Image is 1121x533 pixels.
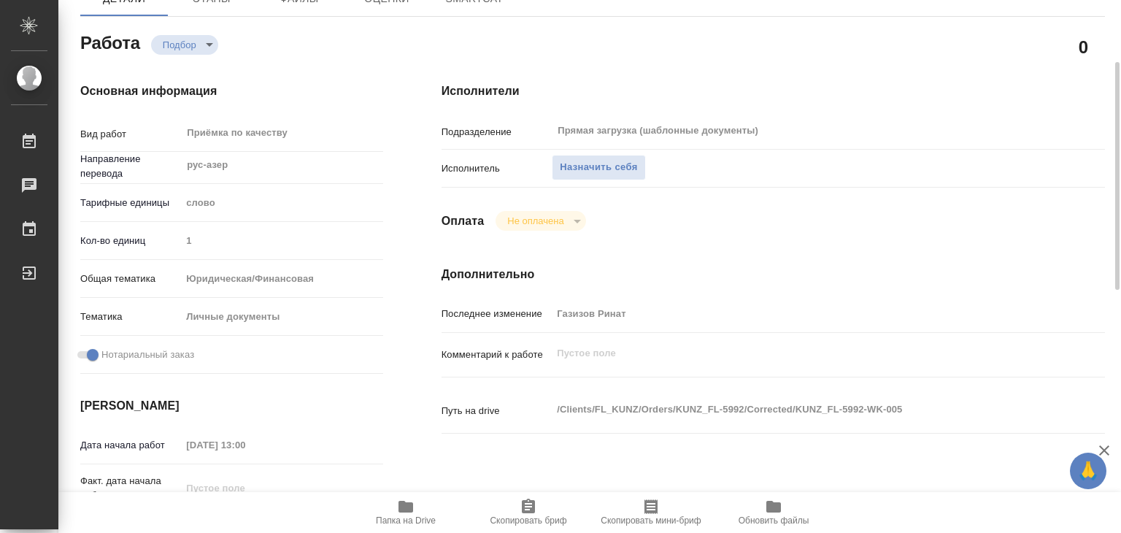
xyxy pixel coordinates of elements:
div: Подбор [496,211,585,231]
span: Папка на Drive [376,515,436,526]
p: Вид работ [80,127,181,142]
span: Скопировать мини-бриф [601,515,701,526]
p: Направление перевода [80,152,181,181]
h4: Дополнительно [442,266,1105,283]
button: Не оплачена [503,215,568,227]
textarea: /Clients/FL_KUNZ/Orders/KUNZ_FL-5992/Corrected/KUNZ_FL-5992-WK-005 [552,397,1049,422]
h2: Работа [80,28,140,55]
input: Пустое поле [181,434,309,456]
div: Подбор [151,35,218,55]
input: Пустое поле [181,230,382,251]
input: Пустое поле [552,303,1049,324]
span: Обновить файлы [739,515,809,526]
p: Дата начала работ [80,438,181,453]
p: Последнее изменение [442,307,552,321]
button: Обновить файлы [712,492,835,533]
p: Тарифные единицы [80,196,181,210]
p: Путь на drive [442,404,552,418]
p: Общая тематика [80,272,181,286]
p: Исполнитель [442,161,552,176]
button: Скопировать бриф [467,492,590,533]
h4: Исполнители [442,83,1105,100]
h4: [PERSON_NAME] [80,397,383,415]
span: Нотариальный заказ [101,348,194,362]
span: 🙏 [1076,456,1101,486]
button: Подбор [158,39,201,51]
p: Комментарий к работе [442,348,552,362]
h4: Оплата [442,212,485,230]
p: Кол-во единиц [80,234,181,248]
div: слово [181,191,382,215]
button: Скопировать мини-бриф [590,492,712,533]
button: 🙏 [1070,453,1106,489]
p: Факт. дата начала работ [80,474,181,503]
button: Назначить себя [552,155,645,180]
span: Назначить себя [560,159,637,176]
h2: 0 [1079,34,1088,59]
div: Юридическая/Финансовая [181,266,382,291]
p: Тематика [80,310,181,324]
p: Подразделение [442,125,552,139]
h4: Основная информация [80,83,383,100]
input: Пустое поле [181,478,309,499]
span: Скопировать бриф [490,515,566,526]
div: Личные документы [181,304,382,329]
button: Папка на Drive [344,492,467,533]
